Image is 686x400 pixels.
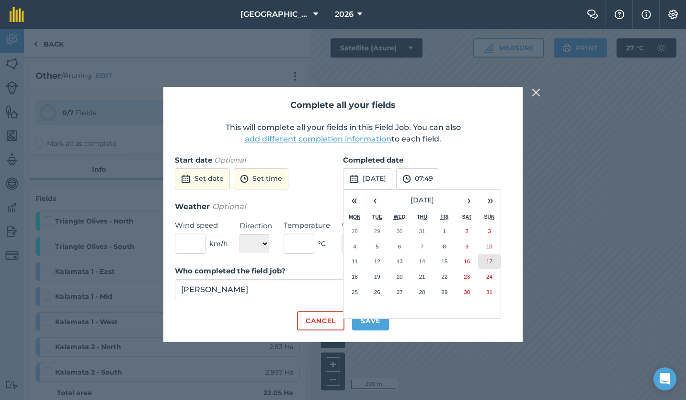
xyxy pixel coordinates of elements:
abbr: 10 August 2025 [486,243,492,249]
strong: Who completed the field job? [175,266,286,275]
button: 20 August 2025 [389,269,411,284]
label: Wind speed [175,220,228,231]
abbr: 26 August 2025 [374,289,380,295]
strong: Start date [175,155,212,165]
button: 31 August 2025 [478,284,501,300]
button: 28 August 2025 [411,284,434,300]
button: add different completion information [245,133,391,145]
button: 31 July 2025 [411,224,434,239]
button: 8 August 2025 [433,239,456,254]
div: Open Intercom Messenger [653,367,676,390]
button: 12 August 2025 [366,254,389,269]
abbr: 6 August 2025 [398,243,401,249]
abbr: 11 August 2025 [352,258,358,264]
abbr: 3 August 2025 [488,228,491,234]
em: Optional [212,202,246,211]
abbr: 9 August 2025 [465,243,468,249]
button: 17 August 2025 [478,254,501,269]
abbr: Tuesday [372,214,382,220]
button: 1 August 2025 [433,224,456,239]
button: 10 August 2025 [478,239,501,254]
abbr: 2 August 2025 [465,228,468,234]
abbr: 12 August 2025 [374,258,380,264]
button: 28 July 2025 [343,224,366,239]
abbr: 17 August 2025 [486,258,492,264]
abbr: Wednesday [394,214,406,220]
abbr: 19 August 2025 [374,273,380,280]
abbr: 22 August 2025 [441,273,447,280]
button: [DATE] [343,168,392,189]
h2: Complete all your fields [175,98,511,112]
button: 13 August 2025 [389,254,411,269]
button: 14 August 2025 [411,254,434,269]
button: 15 August 2025 [433,254,456,269]
button: » [480,190,501,211]
abbr: 18 August 2025 [352,273,358,280]
button: Save [352,311,389,330]
abbr: 13 August 2025 [397,258,403,264]
label: Direction [240,220,272,232]
abbr: 8 August 2025 [443,243,446,249]
button: 19 August 2025 [366,269,389,284]
abbr: 4 August 2025 [353,243,356,249]
abbr: 20 August 2025 [397,273,403,280]
button: 23 August 2025 [456,269,478,284]
abbr: 1 August 2025 [443,228,446,234]
button: 4 August 2025 [343,239,366,254]
img: svg+xml;base64,PHN2ZyB4bWxucz0iaHR0cDovL3d3dy53My5vcmcvMjAwMC9zdmciIHdpZHRoPSIxNyIgaGVpZ2h0PSIxNy... [641,9,651,20]
button: 9 August 2025 [456,239,478,254]
abbr: 25 August 2025 [352,289,358,295]
span: [DATE] [411,196,434,204]
h3: Weather [175,200,511,213]
button: 29 July 2025 [366,224,389,239]
button: 26 August 2025 [366,284,389,300]
button: « [343,190,365,211]
img: svg+xml;base64,PD94bWwgdmVyc2lvbj0iMS4wIiBlbmNvZGluZz0idXRmLTgiPz4KPCEtLSBHZW5lcmF0b3I6IEFkb2JlIE... [181,173,191,185]
button: 5 August 2025 [366,239,389,254]
button: 24 August 2025 [478,269,501,284]
abbr: 29 July 2025 [374,228,380,234]
button: Cancel [297,311,344,330]
p: This will complete all your fields in this Field Job. You can also to each field. [175,122,511,145]
button: Set date [175,168,230,189]
button: 7 August 2025 [411,239,434,254]
abbr: 31 August 2025 [486,289,492,295]
abbr: Saturday [462,214,472,220]
button: 3 August 2025 [478,224,501,239]
strong: Completed date [343,155,403,165]
button: › [458,190,480,211]
abbr: 28 July 2025 [352,228,358,234]
abbr: Sunday [484,214,494,220]
abbr: 29 August 2025 [441,289,447,295]
label: Weather [342,220,389,232]
img: svg+xml;base64,PD94bWwgdmVyc2lvbj0iMS4wIiBlbmNvZGluZz0idXRmLTgiPz4KPCEtLSBHZW5lcmF0b3I6IEFkb2JlIE... [240,173,249,185]
abbr: 23 August 2025 [464,273,470,280]
button: 21 August 2025 [411,269,434,284]
button: 30 July 2025 [389,224,411,239]
abbr: 16 August 2025 [464,258,470,264]
abbr: Friday [440,214,448,220]
em: Optional [214,155,246,165]
abbr: Monday [349,214,361,220]
abbr: 28 August 2025 [419,289,425,295]
img: fieldmargin Logo [10,7,24,22]
abbr: 5 August 2025 [376,243,378,249]
button: 16 August 2025 [456,254,478,269]
button: 11 August 2025 [343,254,366,269]
img: svg+xml;base64,PD94bWwgdmVyc2lvbj0iMS4wIiBlbmNvZGluZz0idXRmLTgiPz4KPCEtLSBHZW5lcmF0b3I6IEFkb2JlIE... [349,173,359,185]
abbr: 27 August 2025 [397,289,403,295]
label: Temperature [284,220,330,231]
button: 29 August 2025 [433,284,456,300]
abbr: 14 August 2025 [419,258,425,264]
abbr: 15 August 2025 [441,258,447,264]
img: Two speech bubbles overlapping with the left bubble in the forefront [587,10,598,19]
abbr: Thursday [417,214,427,220]
button: 22 August 2025 [433,269,456,284]
button: 30 August 2025 [456,284,478,300]
img: svg+xml;base64,PHN2ZyB4bWxucz0iaHR0cDovL3d3dy53My5vcmcvMjAwMC9zdmciIHdpZHRoPSIyMiIgaGVpZ2h0PSIzMC... [532,87,540,98]
abbr: 21 August 2025 [419,273,425,280]
span: km/h [209,238,228,249]
span: ° C [318,238,326,249]
abbr: 24 August 2025 [486,273,492,280]
abbr: 30 July 2025 [397,228,403,234]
